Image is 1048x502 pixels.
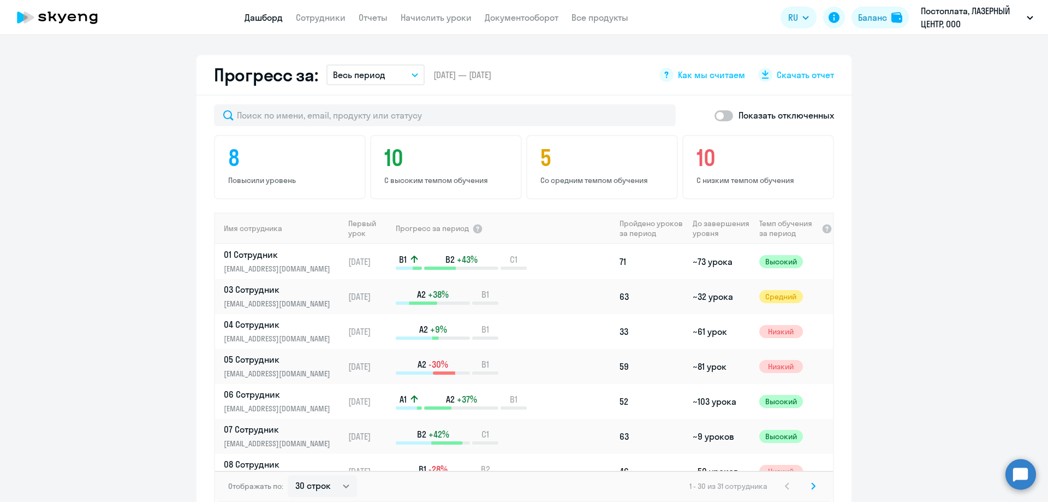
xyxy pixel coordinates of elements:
td: [DATE] [344,314,395,349]
td: 71 [615,244,688,279]
h4: 10 [384,145,511,171]
span: Низкий [759,360,803,373]
span: B1 [399,253,407,265]
span: A1 [400,393,407,405]
span: Отображать по: [228,481,283,491]
th: Имя сотрудника [215,212,344,244]
td: 59 [615,349,688,384]
span: Как мы считаем [678,69,745,81]
span: B1 [481,288,489,300]
p: 04 Сотрудник [224,318,336,330]
span: -28% [428,463,448,475]
img: balance [891,12,902,23]
h4: 8 [228,145,355,171]
p: 01 Сотрудник [224,249,336,261]
p: 08 Сотрудник [224,458,336,470]
span: A2 [417,288,426,300]
p: 03 Сотрудник [224,284,336,296]
span: Низкий [759,325,803,338]
td: 63 [615,419,688,454]
p: Со средним темпом обучения [540,175,667,185]
td: ~32 урока [688,279,754,314]
p: С низким темпом обучения [696,175,823,185]
span: B1 [419,463,426,475]
p: Постоплата, ЛАЗЕРНЫЙ ЦЕНТР, ООО [921,4,1022,31]
div: Баланс [858,11,887,24]
p: Весь период [333,68,385,81]
span: A2 [419,323,428,335]
p: Повысили уровень [228,175,355,185]
td: ~81 урок [688,349,754,384]
td: [DATE] [344,384,395,419]
a: 03 Сотрудник[EMAIL_ADDRESS][DOMAIN_NAME] [224,284,343,310]
td: ~103 урока [688,384,754,419]
span: C1 [481,428,489,440]
button: Постоплата, ЛАЗЕРНЫЙ ЦЕНТР, ООО [915,4,1039,31]
p: [EMAIL_ADDRESS][DOMAIN_NAME] [224,438,336,450]
p: 05 Сотрудник [224,353,336,365]
a: 05 Сотрудник[EMAIL_ADDRESS][DOMAIN_NAME] [224,353,343,380]
p: [EMAIL_ADDRESS][DOMAIN_NAME] [224,298,336,310]
span: A2 [418,358,426,370]
td: ~9 уроков [688,419,754,454]
span: Высокий [759,255,803,268]
span: B2 [445,253,455,265]
span: +43% [457,253,478,265]
td: [DATE] [344,244,395,279]
td: 63 [615,279,688,314]
span: B2 [481,463,490,475]
p: 07 Сотрудник [224,423,336,435]
span: Прогресс за период [396,223,469,233]
p: 06 Сотрудник [224,388,336,400]
input: Поиск по имени, email, продукту или статусу [214,104,676,126]
span: Высокий [759,430,803,443]
span: B1 [510,393,517,405]
a: 04 Сотрудник[EMAIL_ADDRESS][DOMAIN_NAME] [224,318,343,345]
td: 46 [615,454,688,489]
span: RU [788,11,798,24]
a: 07 Сотрудник[EMAIL_ADDRESS][DOMAIN_NAME] [224,423,343,450]
button: Балансbalance [851,7,909,28]
span: Скачать отчет [777,69,834,81]
button: RU [781,7,817,28]
td: ~61 урок [688,314,754,349]
a: Начислить уроки [401,12,472,23]
span: +9% [430,323,447,335]
th: Пройдено уроков за период [615,212,688,244]
span: +38% [428,288,449,300]
span: A2 [446,393,455,405]
p: [EMAIL_ADDRESS][DOMAIN_NAME] [224,263,336,275]
td: [DATE] [344,279,395,314]
td: [DATE] [344,454,395,489]
a: Все продукты [571,12,628,23]
p: [EMAIL_ADDRESS][DOMAIN_NAME] [224,403,336,415]
td: ~73 урока [688,244,754,279]
span: -30% [428,358,448,370]
span: C1 [510,253,517,265]
p: [EMAIL_ADDRESS][DOMAIN_NAME] [224,368,336,380]
a: Сотрудники [296,12,346,23]
th: До завершения уровня [688,212,754,244]
p: [EMAIL_ADDRESS][DOMAIN_NAME] [224,333,336,345]
td: 33 [615,314,688,349]
span: [DATE] — [DATE] [433,69,491,81]
h2: Прогресс за: [214,64,318,86]
a: Дашборд [245,12,283,23]
td: [DATE] [344,419,395,454]
td: 52 [615,384,688,419]
span: +42% [428,428,449,440]
span: Низкий [759,465,803,478]
td: [DATE] [344,349,395,384]
span: Высокий [759,395,803,408]
p: С высоким темпом обучения [384,175,511,185]
th: Первый урок [344,212,395,244]
a: 01 Сотрудник[EMAIL_ADDRESS][DOMAIN_NAME] [224,249,343,275]
p: Показать отключенных [739,109,834,122]
span: B2 [417,428,426,440]
span: Темп обучения за период [759,218,818,238]
span: 1 - 30 из 31 сотрудника [689,481,767,491]
span: B1 [481,358,489,370]
a: 06 Сотрудник[EMAIL_ADDRESS][DOMAIN_NAME] [224,388,343,415]
a: Документооборот [485,12,558,23]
